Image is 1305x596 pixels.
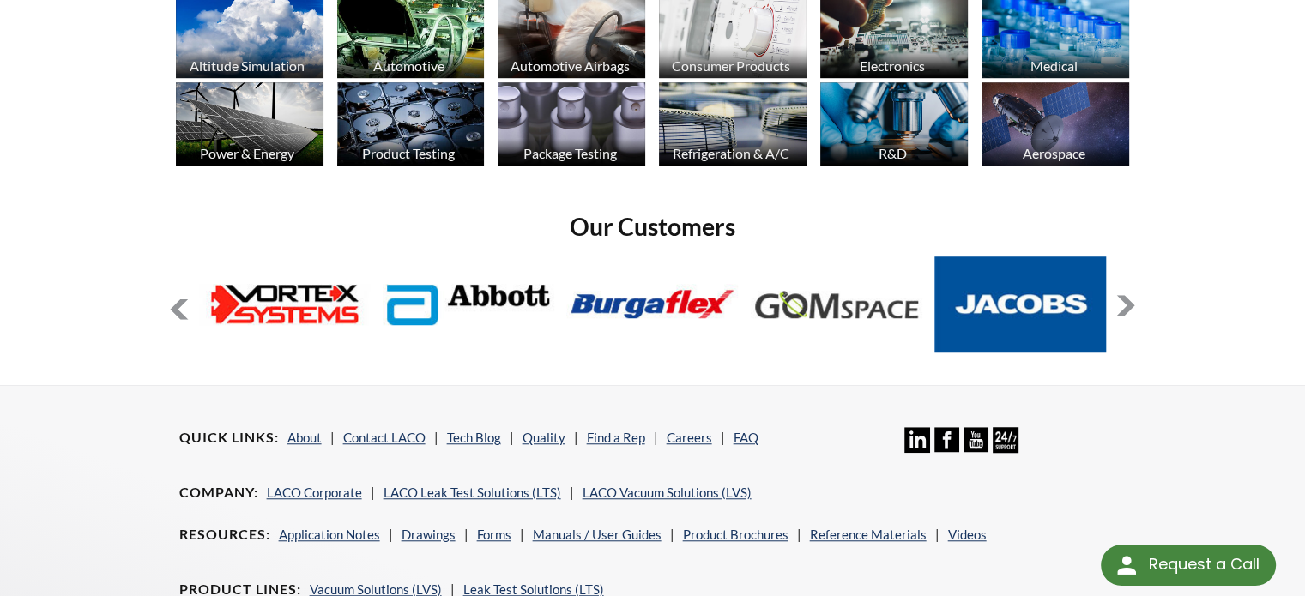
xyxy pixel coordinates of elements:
[179,484,258,502] h4: Company
[587,430,645,445] a: Find a Rep
[982,82,1129,170] a: Aerospace
[583,485,752,500] a: LACO Vacuum Solutions (LVS)
[173,145,322,161] div: Power & Energy
[820,82,968,166] img: industry_R_D_670x376.jpg
[176,82,323,170] a: Power & Energy
[818,57,966,74] div: Electronics
[337,82,485,166] img: industry_ProductTesting_670x376.jpg
[979,57,1127,74] div: Medical
[820,82,968,170] a: R&D
[982,82,1129,166] img: Artboard_1.jpg
[818,145,966,161] div: R&D
[656,57,805,74] div: Consumer Products
[173,57,322,74] div: Altitude Simulation
[523,430,565,445] a: Quality
[495,145,643,161] div: Package Testing
[659,82,807,166] img: industry_HVAC_670x376.jpg
[659,82,807,170] a: Refrigeration & A/C
[402,527,456,542] a: Drawings
[1113,551,1140,579] img: round button
[948,527,987,542] a: Videos
[279,527,380,542] a: Application Notes
[267,485,362,500] a: LACO Corporate
[751,256,922,352] img: GOM-Space.jpg
[169,211,1137,243] h2: Our Customers
[979,145,1127,161] div: Aerospace
[993,440,1018,455] a: 24/7 Support
[495,57,643,74] div: Automotive Airbags
[343,430,426,445] a: Contact LACO
[533,527,662,542] a: Manuals / User Guides
[1148,545,1259,584] div: Request a Call
[176,82,323,166] img: industry_Power-2_670x376.jpg
[934,256,1106,352] img: Jacobs.jpg
[335,57,483,74] div: Automotive
[384,485,561,500] a: LACO Leak Test Solutions (LTS)
[683,527,788,542] a: Product Brochures
[656,145,805,161] div: Refrigeration & A/C
[477,527,511,542] a: Forms
[179,526,270,544] h4: Resources
[566,256,738,352] img: Burgaflex.jpg
[337,82,485,170] a: Product Testing
[734,430,758,445] a: FAQ
[498,82,645,170] a: Package Testing
[667,430,712,445] a: Careers
[447,430,501,445] a: Tech Blog
[287,430,322,445] a: About
[179,429,279,447] h4: Quick Links
[1101,545,1276,586] div: Request a Call
[199,256,371,352] img: Vortex-Systems.jpg
[383,256,554,352] img: Abbott-Labs.jpg
[810,527,927,542] a: Reference Materials
[993,427,1018,452] img: 24/7 Support Icon
[335,145,483,161] div: Product Testing
[498,82,645,166] img: industry_Package_670x376.jpg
